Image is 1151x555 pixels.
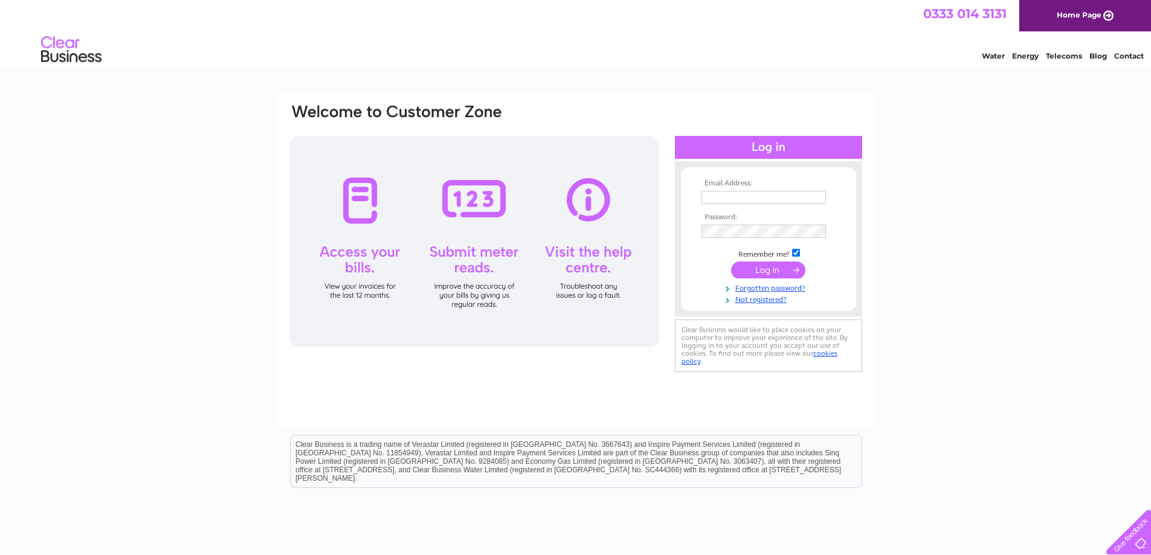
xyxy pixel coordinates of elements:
a: Forgotten password? [701,281,839,293]
td: Remember me? [698,247,839,259]
a: Blog [1089,51,1107,60]
th: Password: [698,213,839,222]
a: Contact [1114,51,1144,60]
a: 0333 014 3131 [923,6,1007,21]
a: Water [982,51,1005,60]
div: Clear Business is a trading name of Verastar Limited (registered in [GEOGRAPHIC_DATA] No. 3667643... [291,7,862,59]
input: Submit [731,261,805,278]
a: Energy [1012,51,1039,60]
img: logo.png [40,31,102,68]
th: Email Address: [698,179,839,188]
a: Not registered? [701,293,839,304]
a: Telecoms [1046,51,1082,60]
a: cookies policy [682,349,837,365]
div: Clear Business would like to place cookies on your computer to improve your experience of the sit... [675,319,862,372]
